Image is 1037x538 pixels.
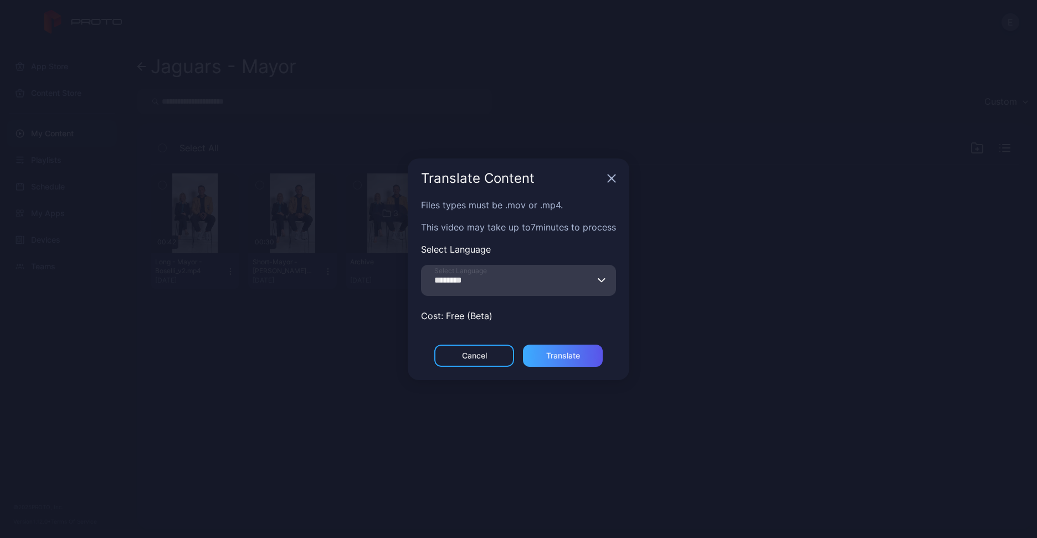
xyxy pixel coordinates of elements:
p: Select Language [421,243,616,256]
span: Select Language [434,267,487,275]
div: Translate Content [421,172,603,185]
p: This video may take up to 7 minutes to process [421,221,616,234]
div: Translate [546,351,580,360]
div: Cancel [462,351,487,360]
input: Select Language [421,265,616,296]
button: Translate [523,345,603,367]
button: Cancel [434,345,514,367]
p: Cost: Free (Beta) [421,309,616,322]
p: Files types must be .mov or .mp4. [421,198,616,212]
button: Select Language [597,265,606,296]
